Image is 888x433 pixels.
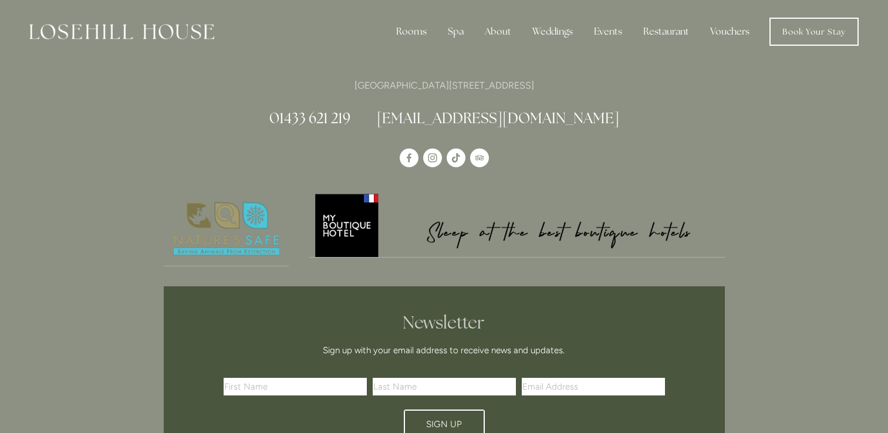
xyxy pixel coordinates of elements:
[228,312,661,333] h2: Newsletter
[426,419,462,429] span: Sign Up
[309,192,725,258] a: My Boutique Hotel - Logo
[634,20,698,43] div: Restaurant
[447,148,465,167] a: TikTok
[400,148,418,167] a: Losehill House Hotel & Spa
[769,18,859,46] a: Book Your Stay
[373,378,516,395] input: Last Name
[585,20,632,43] div: Events
[164,192,289,266] img: Nature's Safe - Logo
[228,343,661,357] p: Sign up with your email address to receive news and updates.
[475,20,521,43] div: About
[423,148,442,167] a: Instagram
[377,109,619,127] a: [EMAIL_ADDRESS][DOMAIN_NAME]
[29,24,214,39] img: Losehill House
[438,20,473,43] div: Spa
[701,20,759,43] a: Vouchers
[224,378,367,395] input: First Name
[387,20,436,43] div: Rooms
[470,148,489,167] a: TripAdvisor
[523,20,582,43] div: Weddings
[309,192,725,257] img: My Boutique Hotel - Logo
[522,378,665,395] input: Email Address
[164,77,725,93] p: [GEOGRAPHIC_DATA][STREET_ADDRESS]
[269,109,350,127] a: 01433 621 219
